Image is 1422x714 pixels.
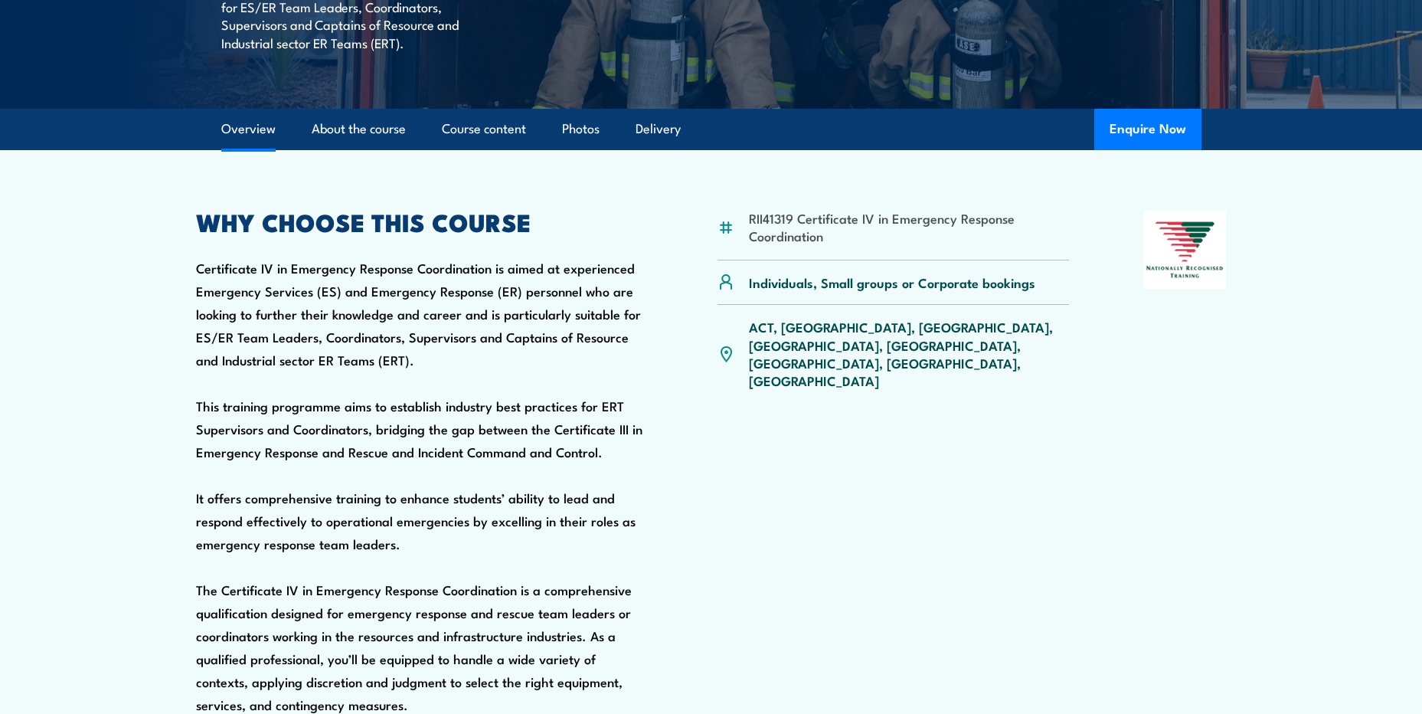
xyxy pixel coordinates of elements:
[1144,211,1227,289] img: Nationally Recognised Training logo.
[749,209,1070,245] li: RII41319 Certificate IV in Emergency Response Coordination
[442,109,526,149] a: Course content
[749,273,1035,291] p: Individuals, Small groups or Corporate bookings
[1094,109,1201,150] button: Enquire Now
[636,109,681,149] a: Delivery
[196,211,643,232] h2: WHY CHOOSE THIS COURSE
[562,109,600,149] a: Photos
[749,318,1070,390] p: ACT, [GEOGRAPHIC_DATA], [GEOGRAPHIC_DATA], [GEOGRAPHIC_DATA], [GEOGRAPHIC_DATA], [GEOGRAPHIC_DATA...
[312,109,406,149] a: About the course
[221,109,276,149] a: Overview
